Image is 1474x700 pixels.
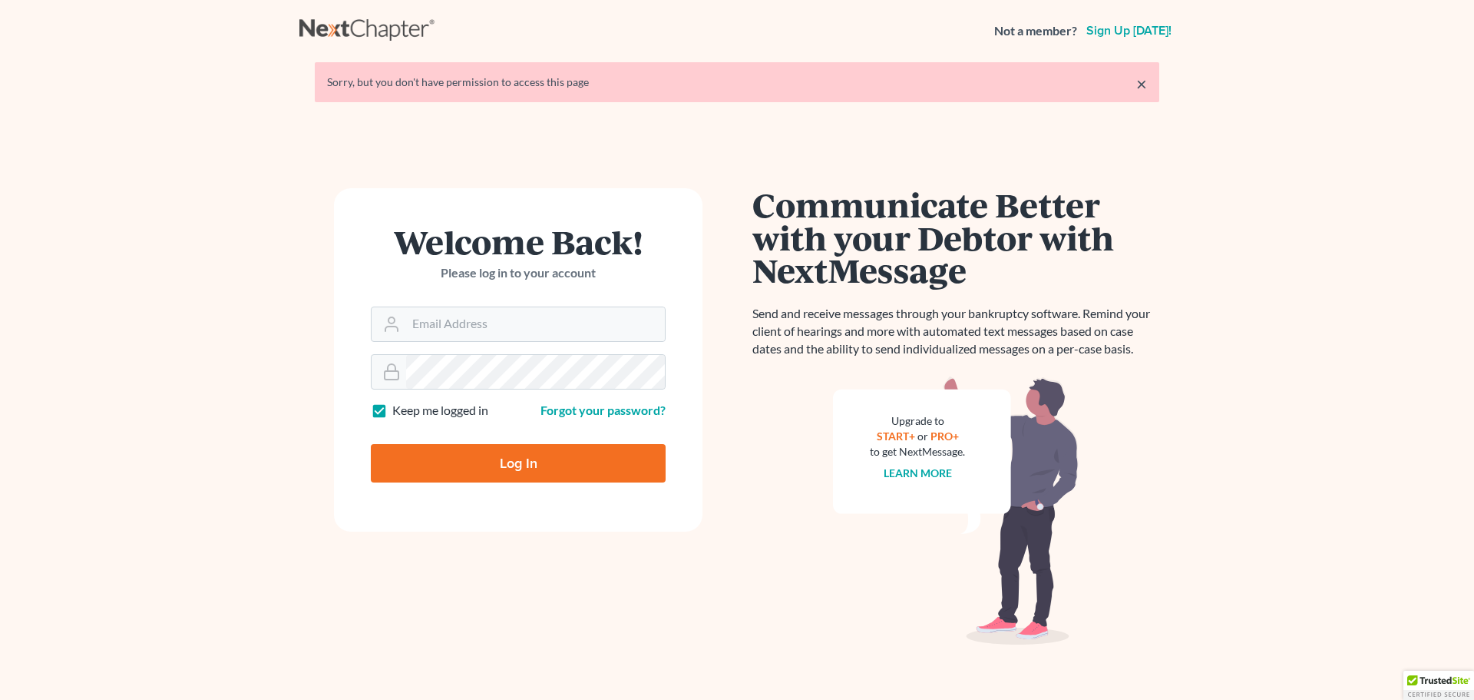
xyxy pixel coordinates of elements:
a: START+ [877,430,915,443]
h1: Communicate Better with your Debtor with NextMessage [752,188,1159,287]
a: PRO+ [930,430,959,443]
h1: Welcome Back! [371,225,666,258]
div: Upgrade to [870,413,965,429]
a: Forgot your password? [540,403,666,417]
a: Sign up [DATE]! [1083,25,1175,37]
div: TrustedSite Certified [1403,671,1474,700]
p: Send and receive messages through your bankruptcy software. Remind your client of hearings and mo... [752,305,1159,358]
img: nextmessage_bg-59042aed3d76b12b5cd301f8e5b87938c9018125f34e5fa2b7a6b67550977c72.svg [833,377,1079,645]
label: Keep me logged in [392,402,488,420]
p: Please log in to your account [371,264,666,282]
div: Sorry, but you don't have permission to access this page [327,75,1147,90]
div: to get NextMessage. [870,444,965,459]
input: Email Address [406,307,665,341]
input: Log In [371,444,666,483]
a: Learn more [884,466,952,479]
strong: Not a member? [994,22,1077,40]
span: or [917,430,928,443]
a: × [1136,75,1147,93]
